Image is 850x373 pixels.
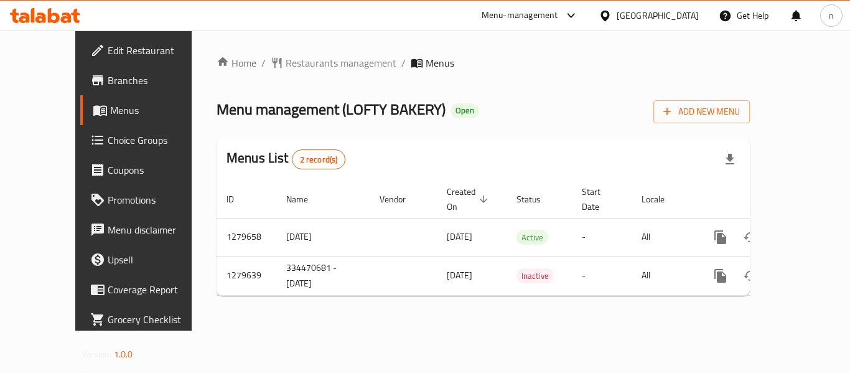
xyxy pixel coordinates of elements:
[451,103,479,118] div: Open
[80,245,217,275] a: Upsell
[227,149,345,169] h2: Menus List
[617,9,699,22] div: [GEOGRAPHIC_DATA]
[451,105,479,116] span: Open
[663,104,740,120] span: Add New Menu
[108,43,207,58] span: Edit Restaurant
[286,192,324,207] span: Name
[642,192,681,207] span: Locale
[426,55,454,70] span: Menus
[572,256,632,295] td: -
[82,346,112,362] span: Version:
[80,275,217,305] a: Coverage Report
[516,268,554,283] div: Inactive
[80,35,217,65] a: Edit Restaurant
[108,312,207,327] span: Grocery Checklist
[482,8,558,23] div: Menu-management
[516,192,557,207] span: Status
[217,256,276,295] td: 1279639
[108,163,207,177] span: Coupons
[632,256,696,295] td: All
[80,125,217,155] a: Choice Groups
[447,267,472,283] span: [DATE]
[114,346,133,362] span: 1.0.0
[110,103,207,118] span: Menus
[653,100,750,123] button: Add New Menu
[447,184,492,214] span: Created On
[217,55,750,70] nav: breadcrumb
[401,55,406,70] li: /
[736,222,765,252] button: Change Status
[108,252,207,267] span: Upsell
[217,95,446,123] span: Menu management ( LOFTY BAKERY )
[696,181,835,219] th: Actions
[286,55,396,70] span: Restaurants management
[108,133,207,148] span: Choice Groups
[108,282,207,297] span: Coverage Report
[80,185,217,215] a: Promotions
[108,222,207,237] span: Menu disclaimer
[706,222,736,252] button: more
[108,192,207,207] span: Promotions
[80,65,217,95] a: Branches
[715,144,745,174] div: Export file
[380,192,422,207] span: Vendor
[217,181,835,296] table: enhanced table
[516,230,548,245] div: Active
[572,218,632,256] td: -
[292,149,346,169] div: Total records count
[829,9,834,22] span: n
[271,55,396,70] a: Restaurants management
[108,73,207,88] span: Branches
[80,155,217,185] a: Coupons
[516,269,554,283] span: Inactive
[276,256,370,295] td: 334470681 - [DATE]
[292,154,345,166] span: 2 record(s)
[80,215,217,245] a: Menu disclaimer
[217,55,256,70] a: Home
[516,230,548,245] span: Active
[261,55,266,70] li: /
[80,95,217,125] a: Menus
[227,192,250,207] span: ID
[80,305,217,334] a: Grocery Checklist
[217,218,276,256] td: 1279658
[582,184,617,214] span: Start Date
[632,218,696,256] td: All
[276,218,370,256] td: [DATE]
[706,261,736,291] button: more
[736,261,765,291] button: Change Status
[447,229,472,245] span: [DATE]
